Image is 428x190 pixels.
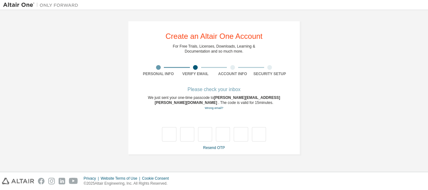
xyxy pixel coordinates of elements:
[69,178,78,184] img: youtube.svg
[59,178,65,184] img: linkedin.svg
[84,176,101,181] div: Privacy
[3,2,81,8] img: Altair One
[165,33,263,40] div: Create an Altair One Account
[48,178,55,184] img: instagram.svg
[84,181,173,186] p: © 2025 Altair Engineering, Inc. All Rights Reserved.
[2,178,34,184] img: altair_logo.svg
[38,178,44,184] img: facebook.svg
[140,88,288,91] div: Please check your inbox
[101,176,142,181] div: Website Terms of Use
[203,146,225,150] a: Resend OTP
[205,106,223,110] a: Go back to the registration form
[140,95,288,110] div: We just sent your one-time passcode to . The code is valid for 15 minutes.
[173,44,255,54] div: For Free Trials, Licenses, Downloads, Learning & Documentation and so much more.
[214,71,251,76] div: Account Info
[177,71,214,76] div: Verify Email
[140,71,177,76] div: Personal Info
[155,95,280,105] span: [PERSON_NAME][EMAIL_ADDRESS][PERSON_NAME][DOMAIN_NAME]
[142,176,172,181] div: Cookie Consent
[251,71,289,76] div: Security Setup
